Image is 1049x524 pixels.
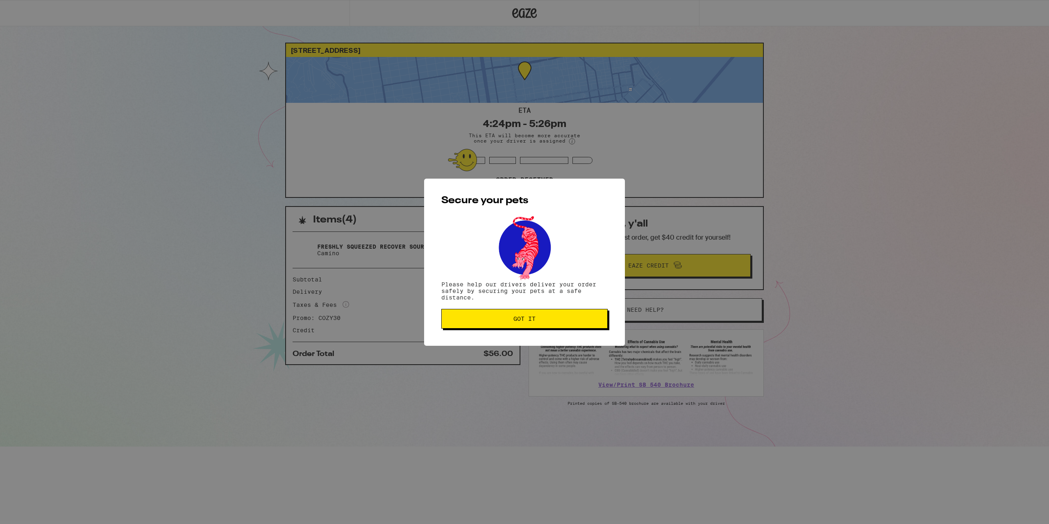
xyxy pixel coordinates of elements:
h2: Secure your pets [441,196,608,206]
img: pets [491,214,558,281]
span: Got it [513,316,536,322]
p: Please help our drivers deliver your order safely by securing your pets at a safe distance. [441,281,608,301]
span: Hi. Need any help? [5,6,59,12]
button: Got it [441,309,608,329]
